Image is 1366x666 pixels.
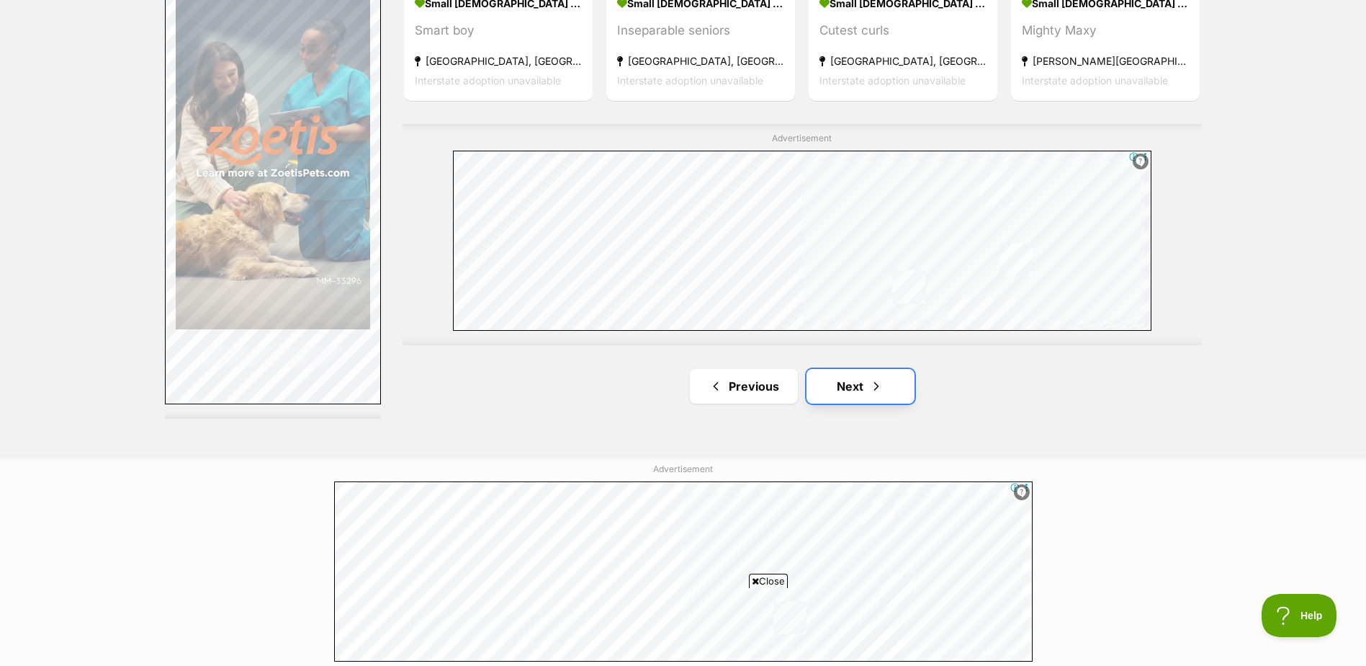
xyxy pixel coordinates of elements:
span: Close [749,574,788,588]
strong: [GEOGRAPHIC_DATA], [GEOGRAPHIC_DATA] [617,51,784,71]
a: Previous page [690,369,798,404]
div: Inseparable seniors [617,21,784,40]
strong: [GEOGRAPHIC_DATA], [GEOGRAPHIC_DATA] [819,51,987,71]
img: info.svg [1015,486,1028,499]
span: Interstate adoption unavailable [819,74,966,86]
div: Smart boy [415,21,582,40]
span: Interstate adoption unavailable [1022,74,1168,86]
iframe: Advertisement [421,594,945,659]
nav: Pagination [403,369,1202,404]
a: Next page [806,369,915,404]
span: Interstate adoption unavailable [617,74,763,86]
iframe: Help Scout Beacon - Open [1262,594,1337,637]
span: Interstate adoption unavailable [415,74,561,86]
div: Cutest curls [819,21,987,40]
div: Mighty Maxy [1022,21,1189,40]
img: info.svg [1134,155,1147,168]
strong: [GEOGRAPHIC_DATA], [GEOGRAPHIC_DATA] [415,51,582,71]
strong: [PERSON_NAME][GEOGRAPHIC_DATA] [1022,51,1189,71]
div: Advertisement [403,124,1202,345]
